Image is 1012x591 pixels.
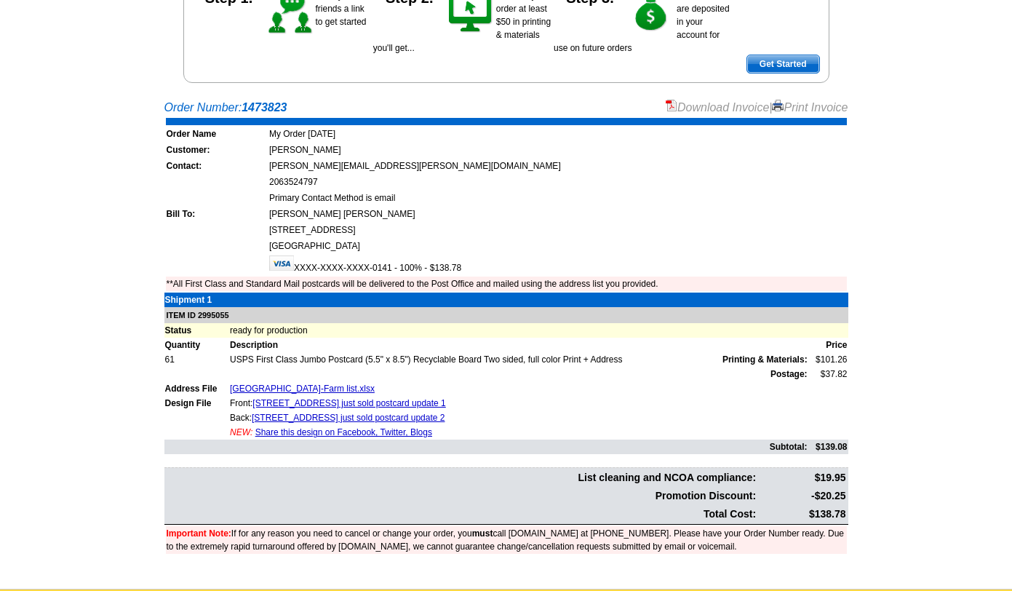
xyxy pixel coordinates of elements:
td: Status [164,323,229,338]
td: Design File [164,396,229,410]
td: Customer: [166,143,267,157]
td: Front: [229,396,808,410]
td: My Order [DATE] [268,127,847,141]
td: XXXX-XXXX-XXXX-0141 - 100% - $138.78 [268,255,847,275]
td: Shipment 1 [164,293,229,307]
td: [PERSON_NAME] [PERSON_NAME] [268,207,847,221]
a: Share this design on Facebook, Twitter, Blogs [255,427,432,437]
img: small-pdf-icon.gif [666,100,677,111]
iframe: LiveChat chat widget [721,253,1012,591]
td: 61 [164,352,229,367]
td: Address File [164,381,229,396]
td: Subtotal: [164,440,808,454]
td: [PERSON_NAME] [268,143,847,157]
font: Important Note: [167,528,231,539]
td: ITEM ID 2995055 [164,307,848,324]
td: Back: [229,410,808,425]
div: | [666,99,848,116]
td: Quantity [164,338,229,352]
img: visa.gif [269,255,294,271]
div: Order Number: [164,99,848,116]
a: Download Invoice [666,101,769,114]
a: Get Started [746,55,820,74]
strong: 1473823 [242,101,287,114]
td: List cleaning and NCOA compliance: [166,469,757,486]
a: Print Invoice [772,101,848,114]
td: If for any reason you need to cancel or change your order, you call [DOMAIN_NAME] at [PHONE_NUMBE... [166,526,847,554]
a: [STREET_ADDRESS] just sold postcard update 1 [252,398,445,408]
td: Description [229,338,808,352]
td: [PERSON_NAME][EMAIL_ADDRESS][PERSON_NAME][DOMAIN_NAME] [268,159,847,173]
td: Promotion Discount: [166,488,757,504]
td: Total Cost: [166,506,757,523]
td: Order Name [166,127,267,141]
td: 2063524797 [268,175,847,189]
a: [GEOGRAPHIC_DATA]-Farm list.xlsx [230,384,375,394]
td: Contact: [166,159,267,173]
span: Get Started [747,55,819,73]
b: must [472,528,493,539]
td: USPS First Class Jumbo Postcard (5.5" x 8.5") Recyclable Board Two sided, full color Print + Address [229,352,808,367]
td: ready for production [229,323,848,338]
span: NEW: [230,427,252,437]
td: [GEOGRAPHIC_DATA] [268,239,847,253]
a: [STREET_ADDRESS] just sold postcard update 2 [252,413,445,423]
td: Bill To: [166,207,267,221]
td: Primary Contact Method is email [268,191,847,205]
td: **All First Class and Standard Mail postcards will be delivered to the Post Office and mailed usi... [166,277,847,291]
img: small-print-icon.gif [772,100,784,111]
td: [STREET_ADDRESS] [268,223,847,237]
